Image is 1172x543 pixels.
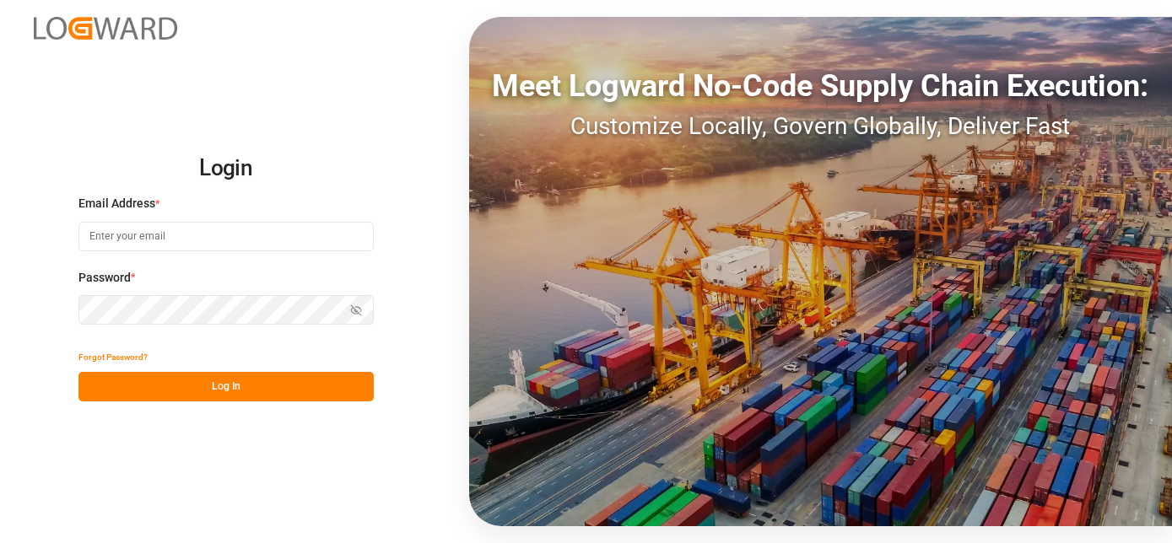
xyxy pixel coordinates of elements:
[78,222,374,251] input: Enter your email
[78,372,374,401] button: Log In
[78,342,148,372] button: Forgot Password?
[78,142,374,196] h2: Login
[78,269,131,287] span: Password
[469,109,1172,144] div: Customize Locally, Govern Globally, Deliver Fast
[34,17,177,40] img: Logward_new_orange.png
[469,63,1172,109] div: Meet Logward No-Code Supply Chain Execution:
[78,195,155,212] span: Email Address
